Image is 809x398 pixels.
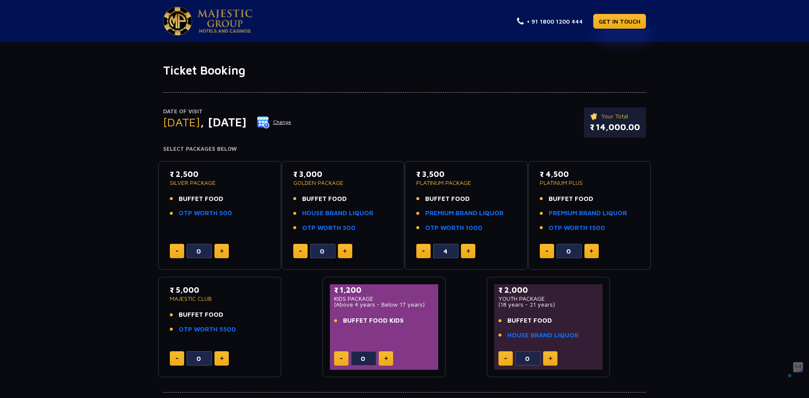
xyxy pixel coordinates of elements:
[422,251,425,252] img: minus
[507,331,579,340] a: HOUSE BRAND LIQUOR
[590,112,640,121] p: Your Total
[170,296,270,302] p: MAJESTIC CLUB
[170,284,270,296] p: ₹ 5,000
[220,249,224,253] img: plus
[163,146,646,152] h4: Select Packages Below
[416,180,516,186] p: PLATINUM PACKAGE
[176,358,178,359] img: minus
[299,251,302,252] img: minus
[504,358,507,359] img: minus
[416,168,516,180] p: ₹ 3,500
[163,63,646,77] h1: Ticket Booking
[293,180,393,186] p: GOLDEN PACKAGE
[200,115,246,129] span: , [DATE]
[590,112,599,121] img: ticket
[176,251,178,252] img: minus
[549,356,552,361] img: plus
[163,7,192,35] img: Majestic Pride
[170,168,270,180] p: ₹ 2,500
[334,296,434,302] p: KIDS PACKAGE
[179,310,223,320] span: BUFFET FOOD
[540,180,640,186] p: PLATINUM PLUS
[589,249,593,253] img: plus
[179,208,232,218] a: OTP WORTH 500
[498,296,598,302] p: YOUTH PACKAGE
[302,194,347,204] span: BUFFET FOOD
[498,302,598,307] p: (18 years - 21 years)
[425,208,504,218] a: PREMIUM BRAND LIQUOR
[257,115,292,129] button: Change
[507,316,552,326] span: BUFFET FOOD
[163,115,200,129] span: [DATE]
[302,223,356,233] a: OTP WORTH 500
[590,121,640,134] p: ₹ 14,000.00
[498,284,598,296] p: ₹ 2,000
[425,194,470,204] span: BUFFET FOOD
[163,107,292,116] p: Date of Visit
[302,208,373,218] a: HOUSE BRAND LIQUOR
[340,358,343,359] img: minus
[170,180,270,186] p: SILVER PACKAGE
[198,9,252,33] img: Majestic Pride
[425,223,482,233] a: OTP WORTH 1000
[549,194,593,204] span: BUFFET FOOD
[334,302,434,307] p: (Above 4 years - Below 17 years)
[343,249,347,253] img: plus
[384,356,388,361] img: plus
[334,284,434,296] p: ₹ 1,200
[179,325,236,334] a: OTP WORTH 5500
[549,223,605,233] a: OTP WORTH 1500
[466,249,470,253] img: plus
[293,168,393,180] p: ₹ 3,000
[540,168,640,180] p: ₹ 4,500
[546,251,548,252] img: minus
[343,316,404,326] span: BUFFET FOOD KIDS
[220,356,224,361] img: plus
[179,194,223,204] span: BUFFET FOOD
[517,17,583,26] a: + 91 1800 1200 444
[549,208,627,218] a: PREMIUM BRAND LIQUOR
[593,14,646,29] a: GET IN TOUCH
